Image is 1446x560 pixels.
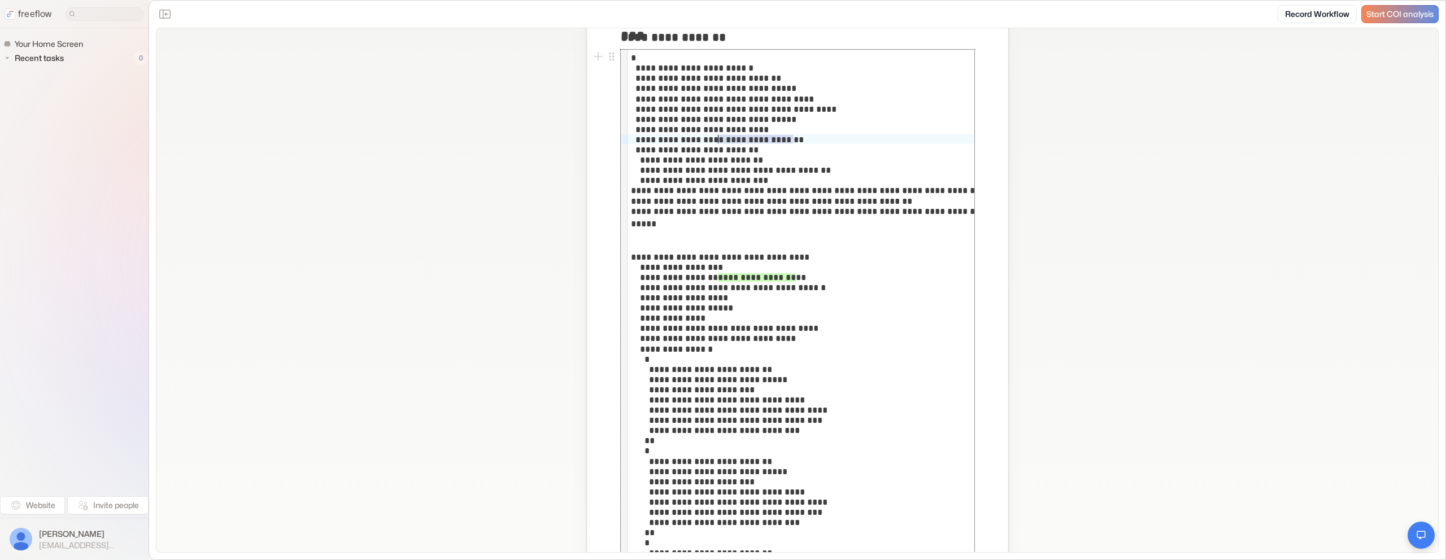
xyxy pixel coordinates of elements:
span: Recent tasks [12,53,67,64]
img: profile [10,528,32,550]
a: Your Home Screen [3,37,88,51]
a: Start COI analysis [1361,5,1439,23]
button: [PERSON_NAME][EMAIL_ADDRESS][DOMAIN_NAME] [7,525,142,553]
span: Start COI analysis [1366,10,1434,19]
button: Recent tasks [3,51,68,65]
button: Invite people [67,496,149,514]
a: Record Workflow [1278,5,1357,23]
button: Add block [591,50,605,63]
button: Open block menu [605,50,619,63]
p: freeflow [18,7,52,21]
span: [PERSON_NAME] [39,528,139,540]
span: [EMAIL_ADDRESS][DOMAIN_NAME] [39,540,139,550]
a: freeflow [5,7,52,21]
span: 0 [133,51,149,65]
button: Close the sidebar [156,5,174,23]
button: Open chat [1408,522,1435,549]
span: Your Home Screen [12,38,86,50]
